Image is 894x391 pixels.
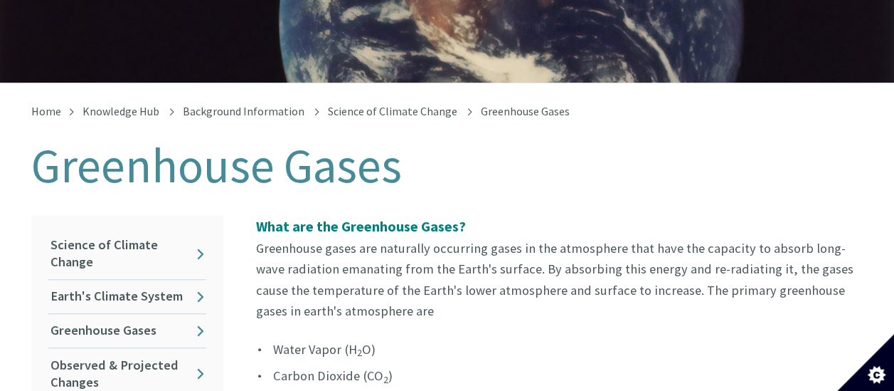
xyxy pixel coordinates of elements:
a: Home [31,104,61,118]
a: Science of Climate Change [328,104,457,118]
p: Greenhouse gases are naturally occurring gases in the atmosphere that have the capacity to absorb... [256,215,863,322]
li: Carbon Dioxide (CO ) [256,365,863,386]
strong: What are the Greenhouse Gases? [256,217,466,235]
a: Knowledge Hub [83,104,159,118]
li: Water Vapor (H O) [256,339,863,360]
a: Greenhouse Gases [48,314,206,348]
button: Set cookie preferences [837,334,894,391]
sub: 2 [383,373,388,386]
a: Background Information [183,104,304,118]
span: Greenhouse Gases [481,104,570,118]
a: Earth's Climate System [48,280,206,313]
a: Science of Climate Change [48,229,206,279]
sub: 2 [357,346,362,359]
h1: Greenhouse Gases [31,140,863,192]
